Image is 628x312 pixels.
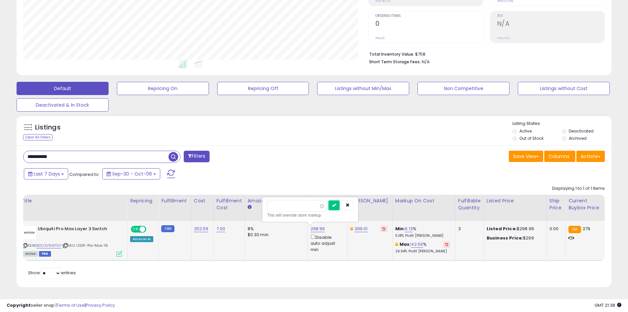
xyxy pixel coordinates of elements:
label: Archived [569,135,587,141]
button: Actions [576,151,605,162]
a: 7.00 [217,226,225,232]
div: % [395,226,450,238]
div: 0.00 [550,226,560,232]
b: Ubiquiti Pro Max Layer 3 Switch [38,226,118,234]
div: ASIN: [23,226,122,256]
div: 8% [248,226,303,232]
a: 42.56 [411,241,423,248]
p: Listing States: [512,121,611,127]
label: Deactivated [569,128,594,134]
a: 399.01 [355,226,368,232]
div: Cost [194,197,211,204]
div: Amazon Fees [248,197,305,204]
span: ROI [497,14,604,18]
div: Markup on Cost [395,197,453,204]
span: FBM [39,251,51,257]
span: OFF [145,227,156,232]
b: Min: [395,226,405,232]
small: Prev: 0 [375,36,385,40]
a: 298.99 [311,226,325,232]
label: Out of Stock [519,135,544,141]
span: Last 7 Days [34,171,60,177]
div: Disable auto adjust min [311,234,342,253]
label: Active [519,128,532,134]
button: Non Competitive [417,82,509,95]
button: Default [17,82,109,95]
div: Fulfillment [161,197,188,204]
span: Show: entries [28,270,76,276]
small: Amazon Fees. [248,204,252,210]
span: Ordered Items [375,14,483,18]
h5: Listings [35,123,61,132]
b: Short Term Storage Fees: [369,59,421,65]
span: Columns [549,153,569,160]
a: Privacy Policy [86,302,115,308]
div: [PERSON_NAME] [350,197,390,204]
span: Sep-30 - Oct-06 [112,171,152,177]
p: 26.94% Profit [PERSON_NAME] [395,249,450,254]
span: Compared to: [69,171,100,178]
p: 5.18% Profit [PERSON_NAME] [395,234,450,238]
button: Columns [544,151,575,162]
div: % [395,241,450,254]
button: Listings without Cost [518,82,610,95]
span: All listings currently available for purchase on Amazon [23,251,38,257]
b: Business Price: [487,235,523,241]
div: Clear All Filters [23,134,53,140]
span: 279 [583,226,590,232]
div: Current Buybox Price [568,197,603,211]
th: The percentage added to the cost of goods (COGS) that forms the calculator for Min & Max prices. [392,195,455,221]
b: Max: [400,241,411,247]
button: Filters [184,151,210,162]
div: seller snap | | [7,302,115,309]
b: Total Inventory Value: [369,51,414,57]
small: Prev: N/A [497,36,510,40]
div: Fulfillment Cost [217,197,242,211]
div: Fulfillable Quantity [458,197,481,211]
button: Deactivated & In Stock [17,98,109,112]
strong: Copyright [7,302,31,308]
div: $299 [487,235,542,241]
div: Title [21,197,124,204]
a: B0D3V6WT5P [36,243,61,248]
button: Repricing Off [217,82,309,95]
h2: N/A [497,20,604,29]
button: Sep-30 - Oct-06 [102,168,160,180]
span: N/A [422,59,430,65]
a: 6.13 [405,226,413,232]
div: $298.99 [487,226,542,232]
button: Last 7 Days [24,168,68,180]
button: Repricing On [117,82,209,95]
div: Amazon AI [130,236,153,242]
button: Save View [509,151,543,162]
small: FBM [161,225,174,232]
div: Repricing [130,197,156,204]
small: FBA [568,226,581,233]
a: Terms of Use [57,302,85,308]
span: ON [131,227,140,232]
b: Listed Price: [487,226,517,232]
li: $758 [369,50,600,58]
button: Listings without Min/Max [317,82,409,95]
span: 2025-10-14 21:38 GMT [595,302,621,308]
h2: 0 [375,20,483,29]
img: 31Mzy7yVLGL._SL40_.jpg [23,226,36,239]
span: | SKU: USW-Pro-Max-16 [62,243,108,248]
a: 252.59 [194,226,209,232]
div: $0.30 min [248,232,303,238]
div: This will override store markup [267,212,353,219]
div: Listed Price [487,197,544,204]
div: Displaying 1 to 1 of 1 items [552,185,605,192]
div: 3 [458,226,479,232]
div: Ship Price [550,197,563,211]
